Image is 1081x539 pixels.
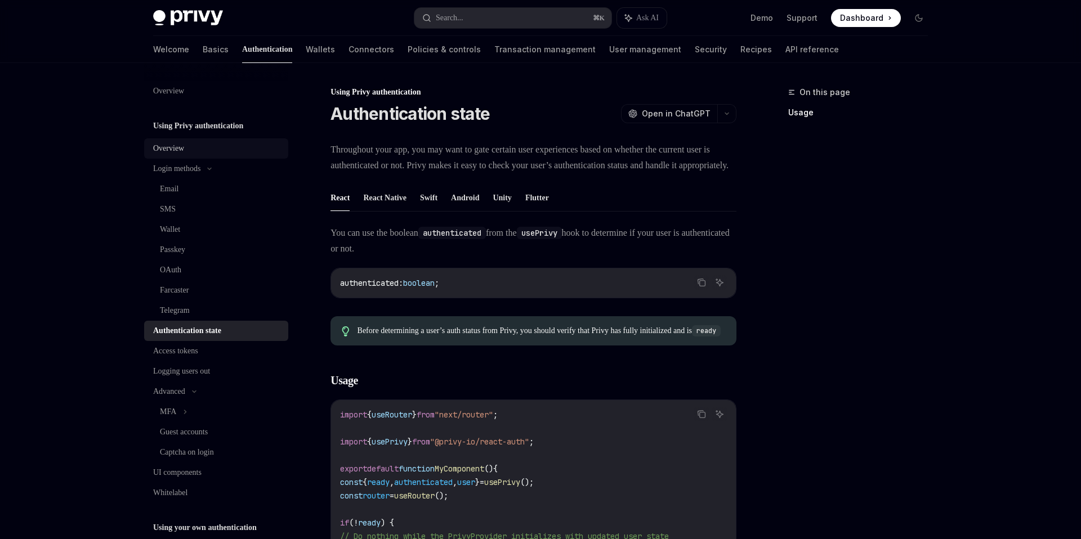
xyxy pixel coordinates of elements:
[340,437,367,447] span: import
[399,464,435,474] span: function
[435,410,493,420] span: "next/router"
[144,300,288,321] a: Telegram
[153,142,184,155] div: Overview
[144,341,288,361] a: Access tokens
[636,12,659,24] span: Ask AI
[412,410,417,420] span: }
[160,203,176,216] div: SMS
[694,275,709,290] button: Copy the contents from the code block
[617,8,667,28] button: Ask AI
[340,410,367,420] span: import
[390,477,394,487] span: ,
[144,260,288,280] a: OAuth
[642,108,711,119] span: Open in ChatGPT
[751,12,773,24] a: Demo
[435,278,439,288] span: ;
[153,365,210,378] div: Logging users out
[435,491,448,501] span: ();
[367,477,390,487] span: ready
[420,185,437,211] button: Swift
[529,437,534,447] span: ;
[609,36,681,63] a: User management
[144,462,288,483] a: UI components
[840,12,883,24] span: Dashboard
[367,437,372,447] span: {
[695,36,727,63] a: Security
[340,491,363,501] span: const
[475,477,480,487] span: }
[372,437,408,447] span: usePrivy
[788,104,937,122] a: Usage
[160,284,189,297] div: Farcaster
[436,11,463,25] div: Search...
[417,410,435,420] span: from
[453,477,457,487] span: ,
[787,12,818,24] a: Support
[692,325,721,336] code: ready
[493,410,498,420] span: ;
[910,9,928,27] button: Toggle dark mode
[153,486,187,500] div: Whitelabel
[144,422,288,442] a: Guest accounts
[799,86,850,99] span: On this page
[306,36,335,63] a: Wallets
[785,36,839,63] a: API reference
[367,464,399,474] span: default
[367,410,372,420] span: {
[160,425,208,439] div: Guest accounts
[153,324,221,338] div: Authentication state
[340,464,367,474] span: export
[740,36,772,63] a: Recipes
[480,477,484,487] span: =
[418,227,486,239] code: authenticated
[144,81,288,101] a: Overview
[203,36,229,63] a: Basics
[363,491,390,501] span: router
[363,185,407,211] button: React Native
[414,8,611,28] button: Search...⌘K
[435,464,484,474] span: MyComponent
[430,437,529,447] span: "@privy-io/react-auth"
[381,518,394,528] span: ) {
[484,477,520,487] span: usePrivy
[354,518,358,528] span: !
[358,518,381,528] span: ready
[153,162,200,176] div: Login methods
[451,185,479,211] button: Android
[517,227,562,239] code: usePrivy
[484,464,493,474] span: ()
[358,325,725,336] span: Before determining a user’s auth status from Privy, you should verify that Privy has fully initia...
[160,182,178,196] div: Email
[408,437,412,447] span: }
[340,278,399,288] span: authenticated
[330,87,736,98] div: Using Privy authentication
[520,477,534,487] span: ();
[144,219,288,240] a: Wallet
[153,466,202,479] div: UI components
[144,483,288,503] a: Whitelabel
[144,321,288,341] a: Authentication state
[363,477,367,487] span: {
[160,223,180,236] div: Wallet
[457,477,475,487] span: user
[831,9,901,27] a: Dashboard
[403,278,435,288] span: boolean
[712,275,727,290] button: Ask AI
[390,491,394,501] span: =
[153,10,223,26] img: dark logo
[340,518,349,528] span: if
[144,179,288,199] a: Email
[330,225,736,257] span: You can use the boolean from the hook to determine if your user is authenticated or not.
[153,36,189,63] a: Welcome
[242,36,292,63] a: Authentication
[144,240,288,260] a: Passkey
[144,442,288,462] a: Captcha on login
[330,104,490,124] h1: Authentication state
[349,36,394,63] a: Connectors
[160,304,190,317] div: Telegram
[144,138,288,159] a: Overview
[340,477,363,487] span: const
[372,410,412,420] span: useRouter
[153,84,184,98] div: Overview
[330,185,350,211] button: React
